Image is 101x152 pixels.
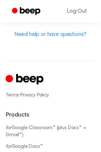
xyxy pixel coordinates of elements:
a: Need help or have questions? [15,32,87,37]
div: · [6,91,95,99]
a: Terms [6,93,19,98]
a: Privacy Policy [20,93,49,98]
a: Beep [7,5,47,18]
a: forGoogle Classroom™ (plus Docs™ + Gmail™) [6,126,86,138]
a: Log Out [60,3,94,20]
a: Cruip [6,73,45,87]
h6: Products [6,110,95,119]
i: for [6,126,12,131]
a: forGoogle Docs™ [6,144,43,149]
i: for [6,144,12,149]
